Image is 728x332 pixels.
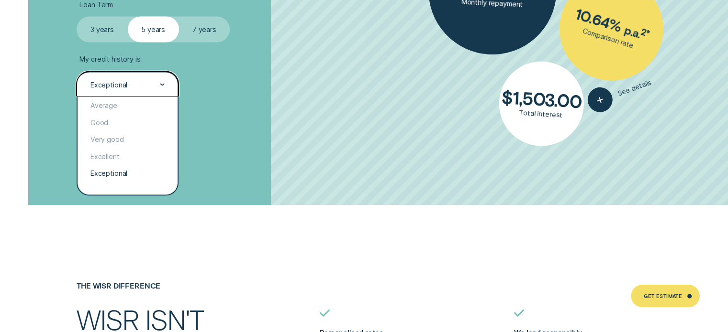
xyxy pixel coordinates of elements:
[631,285,700,308] a: Get Estimate
[179,17,230,42] label: 7 years
[78,114,177,131] div: Good
[128,17,179,42] label: 5 years
[78,131,177,148] div: Very good
[77,17,128,42] label: 3 years
[584,70,656,116] button: See details
[78,148,177,165] div: Excellent
[90,81,127,89] div: Exceptional
[617,78,653,98] span: See details
[78,97,177,114] div: Average
[78,165,177,182] div: Exceptional
[79,55,140,64] span: My credit history is
[77,281,262,290] h4: The Wisr Difference
[79,0,113,9] span: Loan Term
